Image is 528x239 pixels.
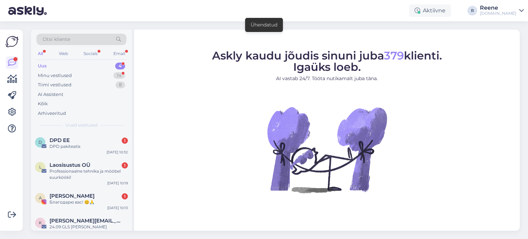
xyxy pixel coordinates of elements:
[212,75,442,82] p: AI vastab 24/7. Tööta nutikamalt juba täna.
[265,88,389,211] img: No Chat active
[112,49,126,58] div: Email
[384,49,404,62] span: 379
[122,138,128,144] div: 1
[49,199,128,205] div: Благодарю вас! 😊🙏
[480,11,516,16] div: [DOMAIN_NAME]
[38,91,63,98] div: AI Assistent
[66,122,98,128] span: Uued vestlused
[38,100,48,107] div: Kõik
[49,162,90,168] span: Laosisustus OÜ
[49,137,70,143] span: DPD EE
[115,82,125,88] div: 8
[57,49,69,58] div: Web
[107,205,128,210] div: [DATE] 10:13
[38,140,42,145] span: D
[107,181,128,186] div: [DATE] 10:19
[467,6,477,15] div: R
[122,193,128,199] div: 1
[409,4,451,17] div: Aktiivne
[5,35,19,48] img: Askly Logo
[113,72,125,79] div: 14
[38,63,47,69] div: Uus
[251,21,277,29] div: Ühendatud
[39,164,42,170] span: L
[49,218,121,224] span: kuller@smartposti.com
[38,110,66,117] div: Arhiveeritud
[82,49,99,58] div: Socials
[480,5,524,16] a: Reene[DOMAIN_NAME]
[49,168,128,181] div: Professionaalne tehnika ja mööbel suurkööki!
[38,72,72,79] div: Minu vestlused
[49,224,128,236] div: 24.09 GLS [PERSON_NAME] <CID4CA711BD6509>
[49,143,128,150] div: DPD pakiteatis
[122,162,128,169] div: 1
[212,49,442,74] span: Askly kaudu jõudis sinuni juba klienti. Igaüks loeb.
[49,193,95,199] span: Alena Rambo
[43,36,70,43] span: Otsi kliente
[107,150,128,155] div: [DATE] 10:32
[36,49,44,58] div: All
[115,63,125,69] div: 4
[39,195,42,200] span: A
[38,82,71,88] div: Tiimi vestlused
[39,220,42,225] span: k
[480,5,516,11] div: Reene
